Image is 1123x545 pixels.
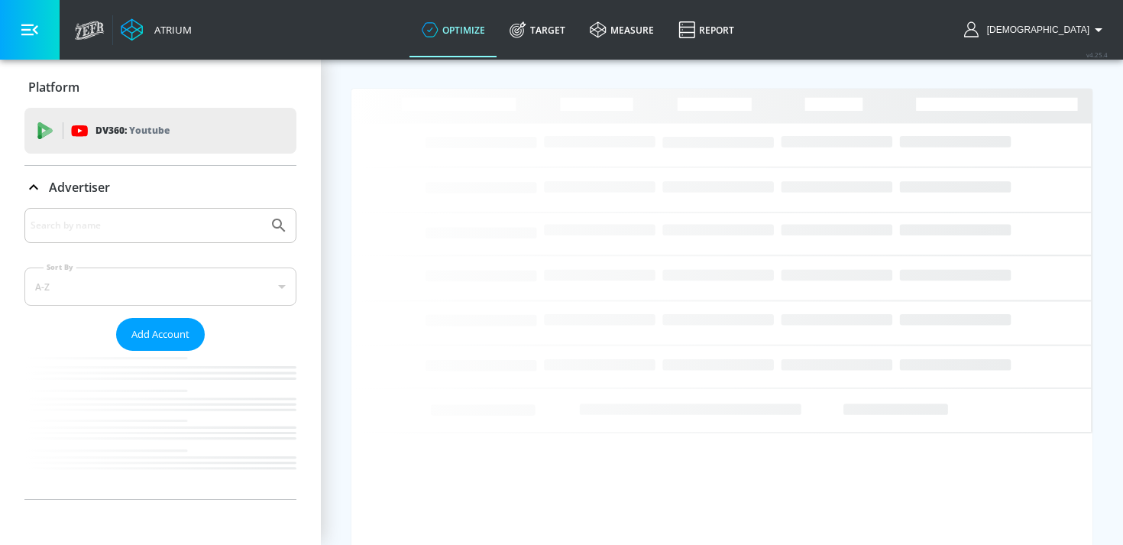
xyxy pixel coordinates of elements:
p: Advertiser [49,179,110,196]
div: Advertiser [24,208,296,499]
div: Platform [24,66,296,109]
button: Add Account [116,318,205,351]
div: A-Z [24,268,296,306]
a: Report [666,2,746,57]
div: DV360: Youtube [24,108,296,154]
span: login as: isaiah.turner@zefr.com [981,24,1089,35]
p: Platform [28,79,79,96]
p: Youtube [129,122,170,138]
div: Advertiser [24,166,296,209]
p: DV360: [95,122,170,139]
span: v 4.25.4 [1086,50,1108,59]
div: Atrium [148,23,192,37]
label: Sort By [44,262,76,272]
nav: list of Advertiser [24,351,296,499]
a: Atrium [121,18,192,41]
span: Add Account [131,326,189,343]
input: Search by name [31,216,262,235]
a: Target [497,2,578,57]
a: optimize [409,2,497,57]
a: measure [578,2,666,57]
button: [DEMOGRAPHIC_DATA] [964,21,1108,39]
